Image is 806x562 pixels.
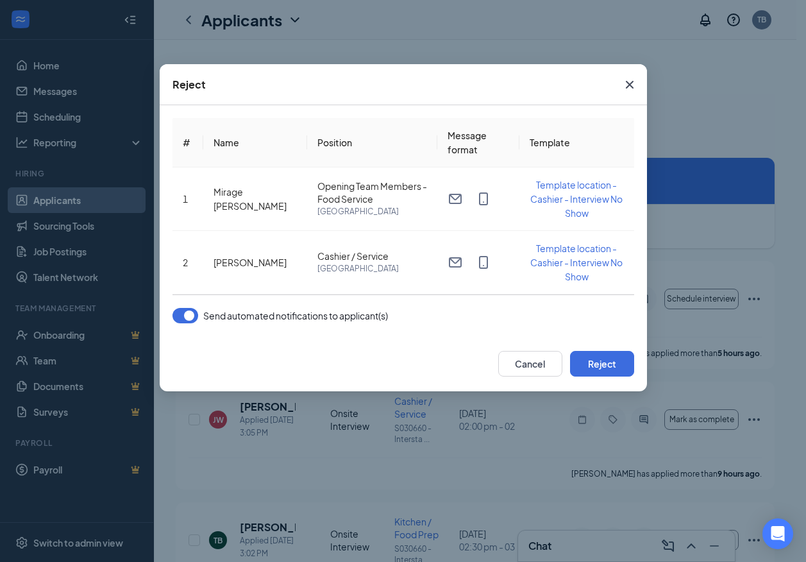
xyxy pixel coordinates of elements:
span: 2 [183,257,188,268]
svg: Email [448,255,463,270]
button: Reject [570,351,634,377]
button: Template location - Cashier - Interview No Show [530,241,624,284]
span: 1 [183,193,188,205]
span: Template location - Cashier - Interview No Show [530,179,623,219]
span: [GEOGRAPHIC_DATA] [317,205,428,218]
th: Message format [437,118,519,167]
span: Template location - Cashier - Interview No Show [530,243,623,282]
svg: Cross [622,77,637,92]
svg: Email [448,191,463,207]
div: Open Intercom Messenger [762,518,793,549]
span: Cashier / Service [317,250,428,262]
th: Position [307,118,438,167]
button: Close [612,64,647,105]
td: [PERSON_NAME] [203,231,307,294]
span: Opening Team Members - Food Service [317,180,428,205]
th: Name [203,118,307,167]
svg: MobileSms [476,191,491,207]
span: [GEOGRAPHIC_DATA] [317,262,428,275]
th: # [172,118,203,167]
span: Send automated notifications to applicant(s) [203,308,388,323]
svg: MobileSms [476,255,491,270]
div: Reject [172,78,206,92]
th: Template [519,118,634,167]
button: Cancel [498,351,562,377]
button: Template location - Cashier - Interview No Show [530,178,624,220]
td: Mirage [PERSON_NAME] [203,167,307,231]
